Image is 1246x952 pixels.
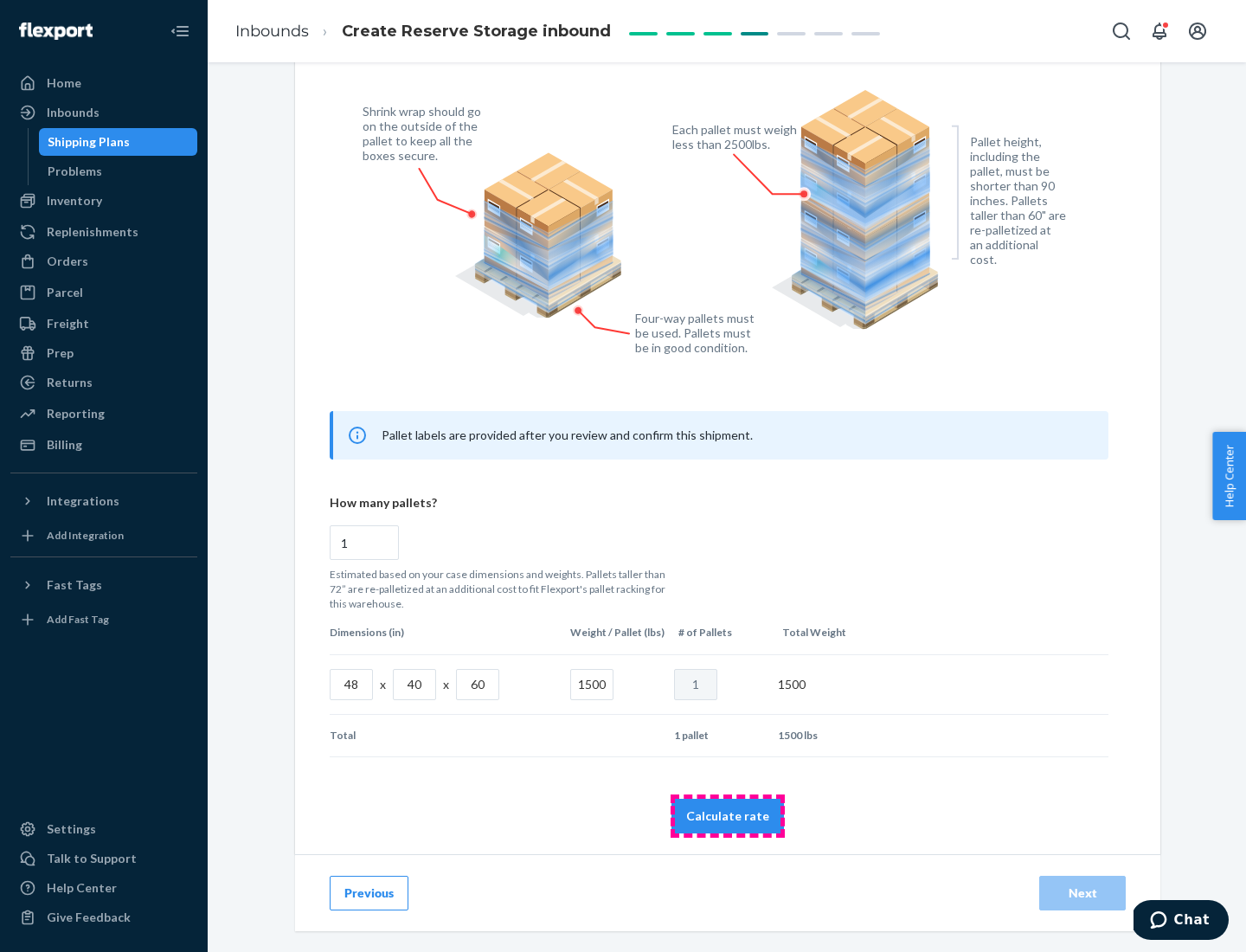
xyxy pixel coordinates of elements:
iframe: Opens a widget where you can chat to one of our agents [1134,900,1229,943]
div: Parcel [47,284,83,301]
button: Fast Tags [10,571,197,599]
p: x [443,676,449,693]
button: Previous [330,876,408,910]
figcaption: Shrink wrap should go on the outside of the pallet to keep all the boxes secure. [363,104,491,163]
button: Close Navigation [163,14,197,48]
th: Weight / Pallet (lbs) [563,611,671,653]
a: Add Fast Tag [10,606,197,634]
div: Inbounds [47,104,100,121]
td: 1500 lbs [771,715,875,756]
p: x [380,676,386,693]
div: Reporting [47,405,105,422]
a: Help Center [10,874,197,902]
a: Orders [10,248,197,275]
div: Talk to Support [47,850,137,867]
img: Flexport logo [19,23,93,40]
button: Integrations [10,487,197,515]
a: Replenishments [10,218,197,246]
th: # of Pallets [671,611,775,653]
a: Parcel [10,279,197,306]
span: 1500 [778,677,806,691]
button: Open Search Box [1104,14,1139,48]
div: Add Fast Tag [47,612,109,627]
div: Freight [47,315,89,332]
div: Fast Tags [47,576,102,594]
a: Inventory [10,187,197,215]
a: Inbounds [235,22,309,41]
div: Prep [47,344,74,362]
a: Home [10,69,197,97]
div: Integrations [47,492,119,510]
span: Create Reserve Storage inbound [342,22,611,41]
a: Add Integration [10,522,197,550]
div: Billing [47,436,82,453]
button: Next [1039,876,1126,910]
a: Reporting [10,400,197,428]
p: Estimated based on your case dimensions and weights. Pallets taller than 72” are re-palletized at... [330,567,676,611]
button: Help Center [1212,432,1246,520]
button: Open account menu [1180,14,1215,48]
div: Give Feedback [47,909,131,926]
div: Orders [47,253,88,270]
div: Inventory [47,192,102,209]
figcaption: Each pallet must weigh less than 2500lbs. [672,122,801,151]
figcaption: Pallet height, including the pallet, must be shorter than 90 inches. Pallets taller than 60" are ... [970,134,1066,267]
div: Home [47,74,81,92]
p: How many pallets? [330,494,1108,511]
div: Settings [47,820,96,838]
div: Help Center [47,879,117,897]
a: Prep [10,339,197,367]
a: Billing [10,431,197,459]
ol: breadcrumbs [222,6,625,57]
a: Freight [10,310,197,338]
a: Shipping Plans [39,128,198,156]
td: 1 pallet [667,715,771,756]
button: Give Feedback [10,904,197,931]
figcaption: Four-way pallets must be used. Pallets must be in good condition. [635,311,755,355]
div: Replenishments [47,223,138,241]
div: Add Integration [47,528,124,543]
div: Problems [48,163,102,180]
a: Inbounds [10,99,197,126]
button: Talk to Support [10,845,197,872]
th: Dimensions (in) [330,611,563,653]
td: Total [330,715,563,756]
th: Total Weight [775,611,879,653]
button: Open notifications [1142,14,1177,48]
div: Next [1054,884,1111,902]
a: Problems [39,158,198,185]
div: Shipping Plans [48,133,130,151]
a: Settings [10,815,197,843]
button: Calculate rate [671,799,784,833]
div: Returns [47,374,93,391]
span: Pallet labels are provided after you review and confirm this shipment. [382,428,753,442]
a: Returns [10,369,197,396]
